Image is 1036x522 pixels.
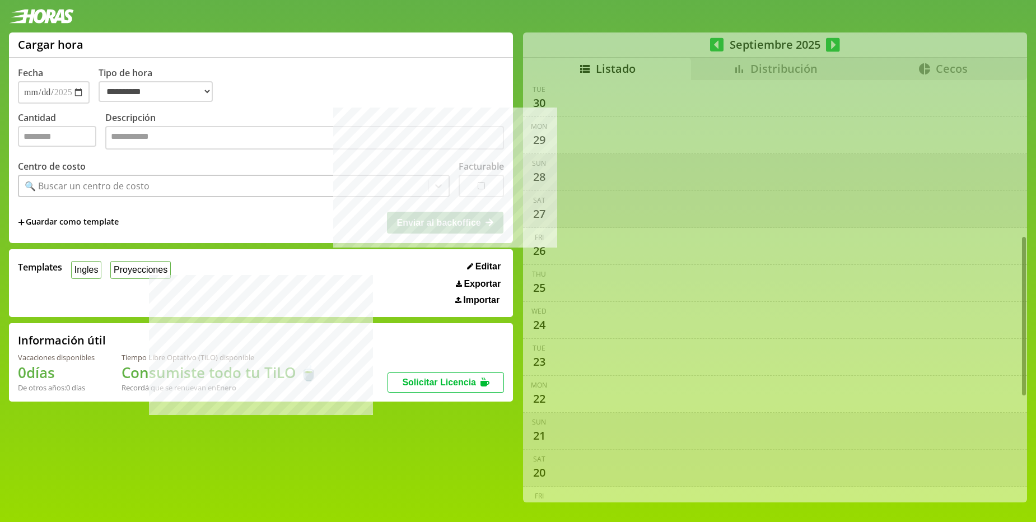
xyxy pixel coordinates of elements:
[71,261,101,278] button: Ingles
[122,362,318,383] h1: Consumiste todo tu TiLO 🍵
[18,216,119,229] span: +Guardar como template
[18,37,83,52] h1: Cargar hora
[25,180,150,192] div: 🔍 Buscar un centro de costo
[9,9,74,24] img: logotipo
[105,111,504,152] label: Descripción
[452,278,504,290] button: Exportar
[18,352,95,362] div: Vacaciones disponibles
[18,160,86,173] label: Centro de costo
[402,377,476,387] span: Solicitar Licencia
[388,372,504,393] button: Solicitar Licencia
[18,333,106,348] h2: Información útil
[18,67,43,79] label: Fecha
[105,126,504,150] textarea: Descripción
[464,261,504,272] button: Editar
[18,126,96,147] input: Cantidad
[18,362,95,383] h1: 0 días
[18,111,105,152] label: Cantidad
[18,216,25,229] span: +
[464,279,501,289] span: Exportar
[99,67,222,104] label: Tipo de hora
[459,160,504,173] label: Facturable
[18,261,62,273] span: Templates
[475,262,501,272] span: Editar
[122,383,318,393] div: Recordá que se renuevan en
[110,261,171,278] button: Proyecciones
[99,81,213,102] select: Tipo de hora
[18,383,95,393] div: De otros años: 0 días
[122,352,318,362] div: Tiempo Libre Optativo (TiLO) disponible
[216,383,236,393] b: Enero
[463,295,500,305] span: Importar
